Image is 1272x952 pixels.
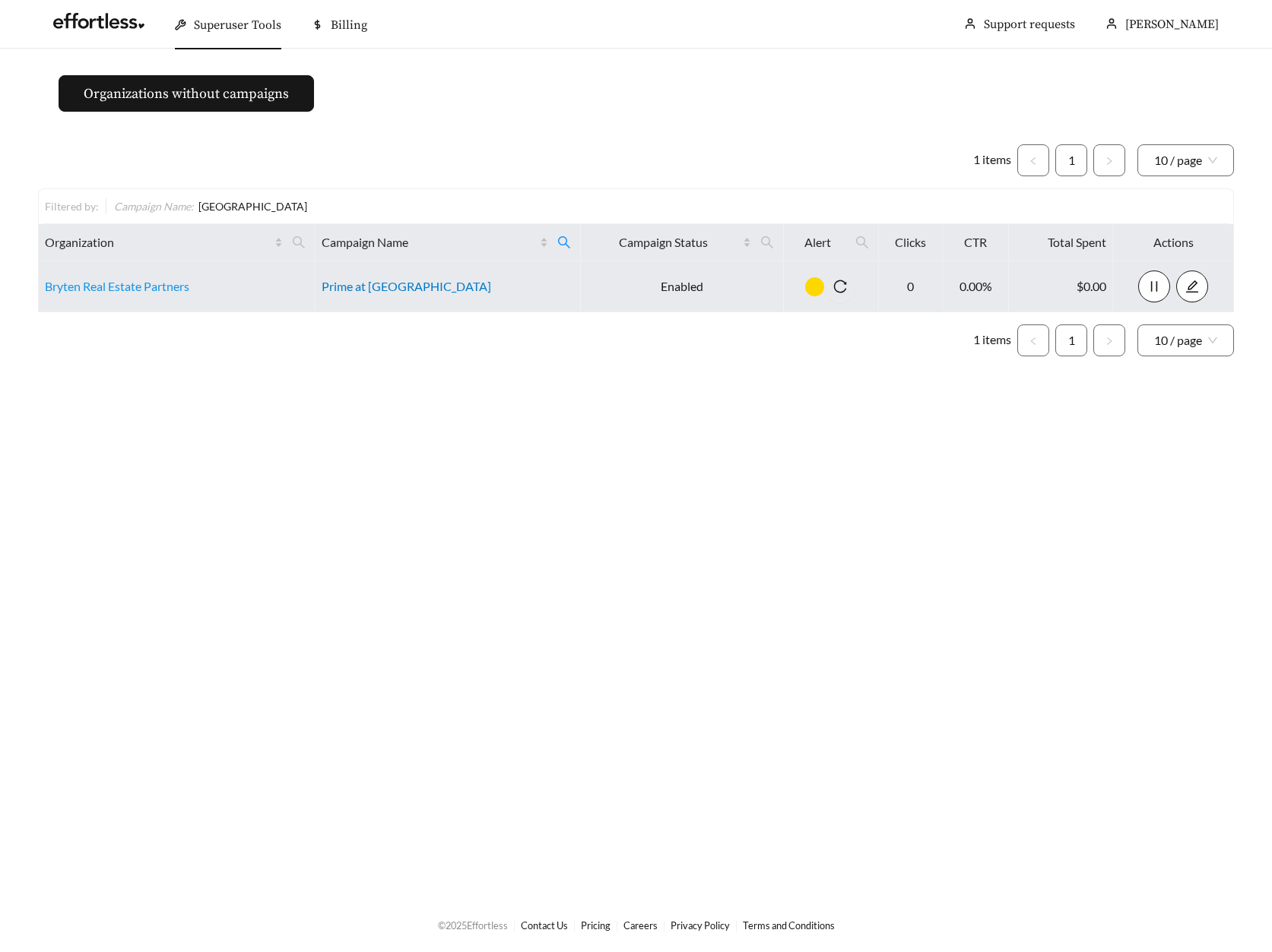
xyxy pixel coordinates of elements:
button: pause [1138,270,1170,302]
a: Support requests [984,17,1075,32]
span: left [1029,157,1038,166]
span: pause [1139,280,1169,293]
div: Filtered by: [45,198,106,214]
li: Previous Page [1017,144,1049,176]
span: search [551,230,577,255]
span: search [557,236,571,249]
th: Clicks [879,224,943,261]
span: search [754,230,780,255]
a: 1 [1056,145,1086,176]
span: Campaign Name [322,233,537,251]
li: Previous Page [1017,324,1049,356]
span: Campaign Name : [114,200,194,213]
span: edit [1177,280,1207,293]
span: 10 / page [1154,325,1217,356]
span: search [849,230,875,255]
span: search [855,236,869,249]
th: Actions [1113,224,1234,261]
td: $0.00 [1009,261,1113,312]
li: 1 [1055,144,1087,176]
a: edit [1176,279,1208,293]
button: right [1093,324,1125,356]
span: search [286,230,312,255]
li: 1 items [973,144,1011,176]
span: Billing [331,17,367,33]
li: Next Page [1093,324,1125,356]
span: right [1105,157,1114,166]
a: Careers [623,919,658,931]
span: © 2025 Effortless [438,919,508,931]
a: Bryten Real Estate Partners [45,279,189,293]
li: Next Page [1093,144,1125,176]
span: search [292,236,306,249]
span: search [760,236,774,249]
span: Superuser Tools [194,17,281,33]
th: CTR [943,224,1009,261]
button: left [1017,144,1049,176]
a: 1 [1056,325,1086,356]
a: Terms and Conditions [743,919,835,931]
a: Privacy Policy [671,919,730,931]
button: reload [824,270,856,302]
span: left [1029,337,1038,346]
div: Page Size [1137,324,1234,356]
span: Organizations without campaigns [84,84,289,104]
a: Prime at [GEOGRAPHIC_DATA] [322,279,491,293]
span: [PERSON_NAME] [1125,17,1219,32]
td: Enabled [581,261,783,312]
a: Contact Us [521,919,568,931]
button: Organizations without campaigns [59,75,314,112]
button: right [1093,144,1125,176]
span: [GEOGRAPHIC_DATA] [198,200,307,213]
td: 0 [879,261,943,312]
th: Total Spent [1009,224,1113,261]
button: left [1017,324,1049,356]
span: right [1105,337,1114,346]
span: 10 / page [1154,145,1217,176]
button: edit [1176,270,1208,302]
div: Page Size [1137,144,1234,176]
span: Campaign Status [587,233,739,251]
a: Pricing [581,919,611,931]
span: reload [824,280,856,293]
span: Organization [45,233,271,251]
span: Alert [790,233,846,251]
li: 1 items [973,324,1011,356]
li: 1 [1055,324,1087,356]
td: 0.00% [943,261,1009,312]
